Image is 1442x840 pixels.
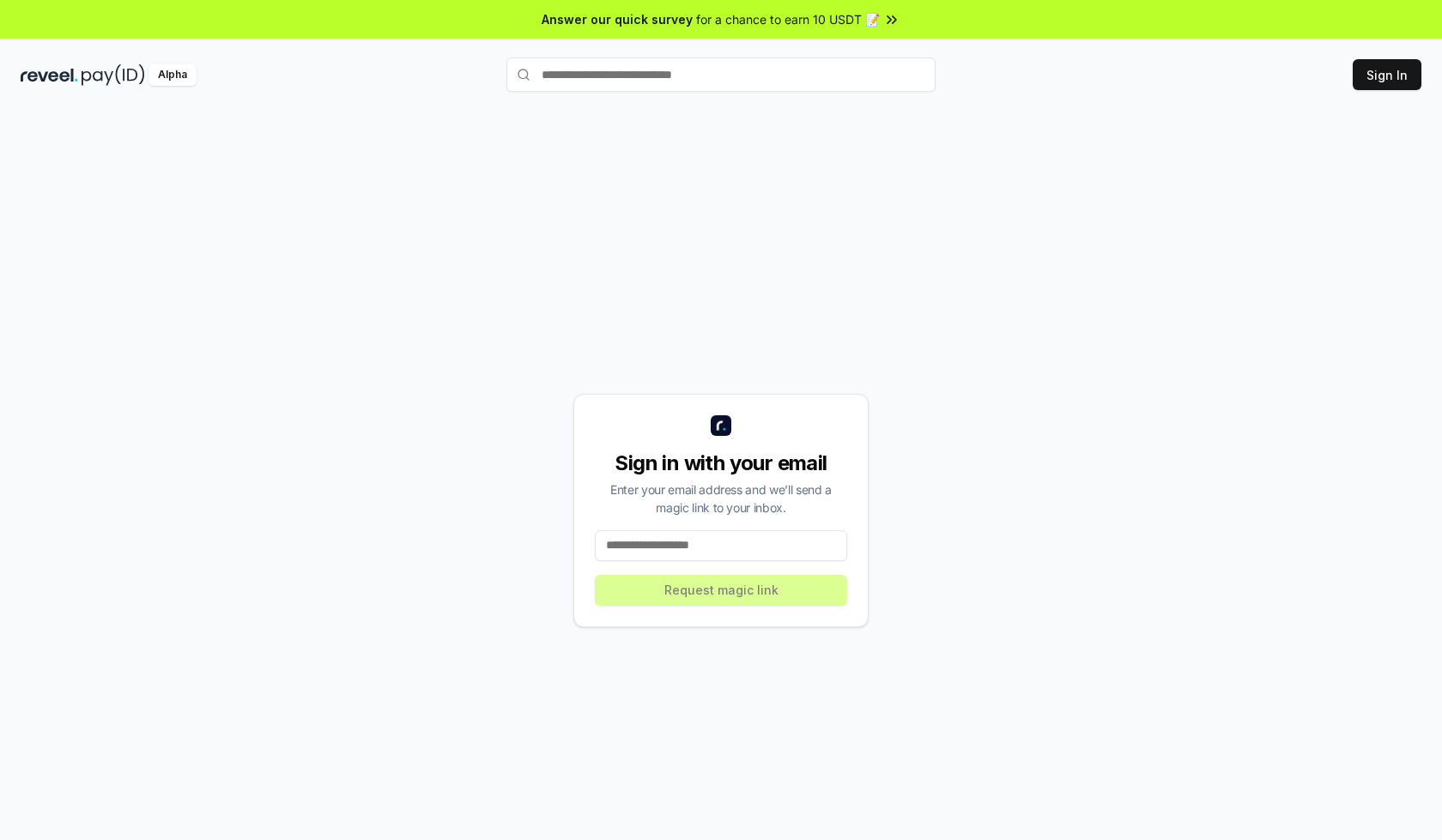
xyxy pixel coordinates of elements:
[148,64,197,86] div: Alpha
[595,450,847,477] div: Sign in with your email
[1353,59,1421,90] button: Sign In
[696,10,880,28] span: for a chance to earn 10 USDT 📝
[21,64,78,86] img: reveel_dark
[711,415,731,436] img: logo_small
[595,480,847,517] div: Enter your email address and we’ll send a magic link to your inbox.
[82,64,145,86] img: pay_id
[542,10,693,28] span: Answer our quick survey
